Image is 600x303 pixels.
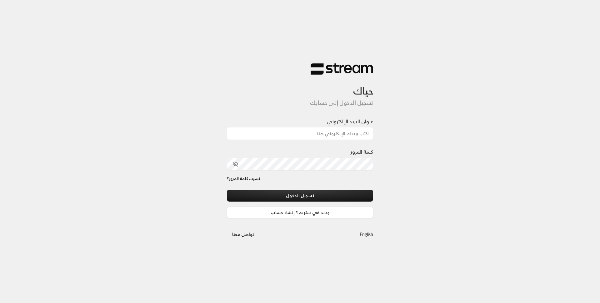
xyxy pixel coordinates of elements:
[227,229,260,240] button: تواصل معنا
[230,159,241,169] button: toggle password visibility
[351,148,373,156] label: كلمة المرور
[227,100,373,106] h5: تسجيل الدخول إلى حسابك
[360,229,373,240] a: English
[227,127,373,140] input: اكتب بريدك الإلكتروني هنا
[227,230,260,238] a: تواصل معنا
[227,176,260,182] a: نسيت كلمة المرور؟
[227,207,373,218] a: جديد في ستريم؟ إنشاء حساب
[227,190,373,201] button: تسجيل الدخول
[227,75,373,97] h3: حياك
[327,118,373,125] label: عنوان البريد الإلكتروني
[311,63,373,75] img: Stream Logo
